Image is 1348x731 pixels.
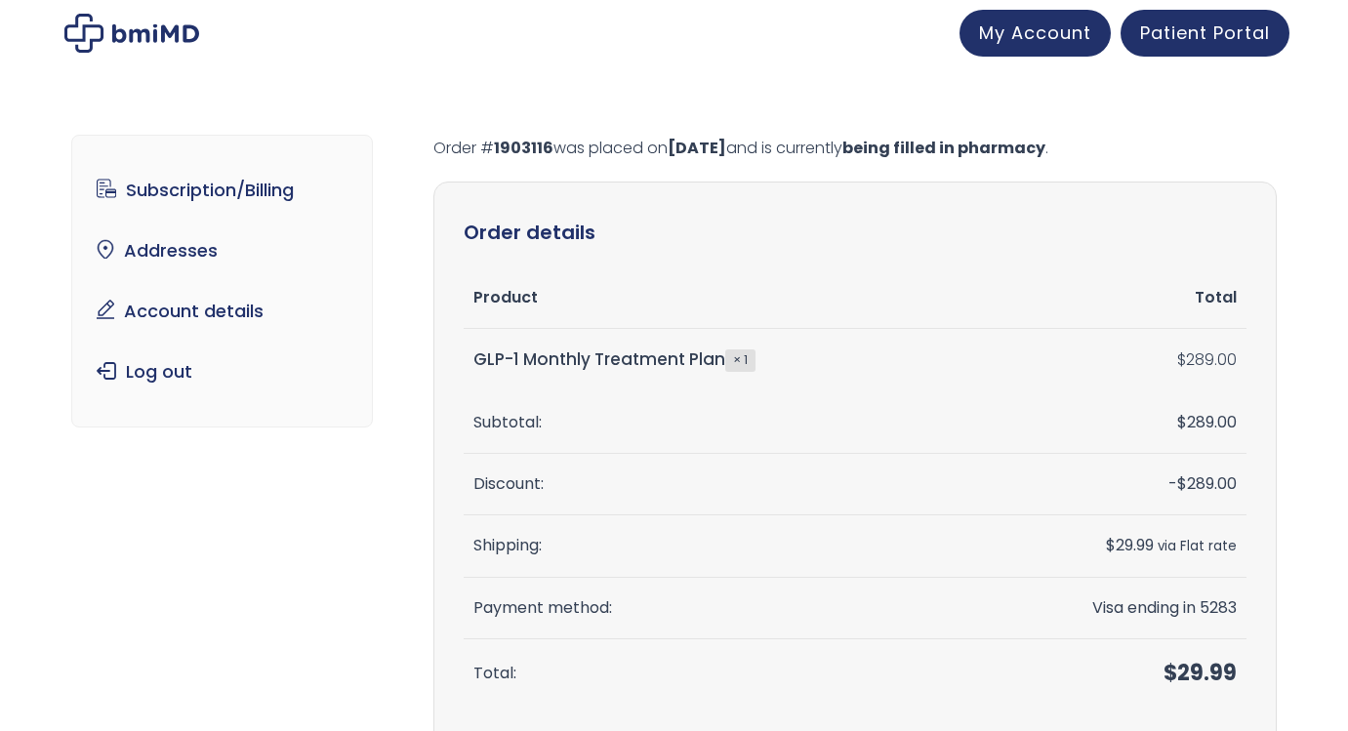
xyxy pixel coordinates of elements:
bdi: 289.00 [1177,348,1237,371]
th: Payment method: [464,578,971,639]
strong: × 1 [725,349,756,371]
nav: Account pages [71,135,373,427]
a: Account details [87,291,357,332]
span: 289.00 [1177,472,1237,495]
th: Subtotal: [464,392,971,454]
mark: 1903116 [494,137,553,159]
p: Order # was placed on and is currently . [433,135,1277,162]
span: Patient Portal [1140,20,1270,45]
mark: being filled in pharmacy [842,137,1045,159]
a: My Account [960,10,1111,57]
img: My account [64,14,199,53]
span: 29.99 [1164,658,1237,688]
span: $ [1164,658,1177,688]
span: $ [1106,534,1116,556]
th: Discount: [464,454,971,515]
td: Visa ending in 5283 [970,578,1246,639]
a: Patient Portal [1121,10,1289,57]
a: Subscription/Billing [87,170,357,211]
span: 29.99 [1106,534,1154,556]
td: - [970,454,1246,515]
th: Total: [464,639,971,709]
a: Addresses [87,230,357,271]
td: GLP-1 Monthly Treatment Plan [464,329,971,391]
a: Log out [87,351,357,392]
th: Total [970,267,1246,329]
span: My Account [979,20,1091,45]
span: $ [1177,411,1187,433]
span: $ [1177,348,1186,371]
span: $ [1177,472,1187,495]
mark: [DATE] [668,137,726,159]
th: Product [464,267,971,329]
small: via Flat rate [1158,537,1237,555]
th: Shipping: [464,515,971,577]
h2: Order details [464,212,1246,253]
span: 289.00 [1177,411,1237,433]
